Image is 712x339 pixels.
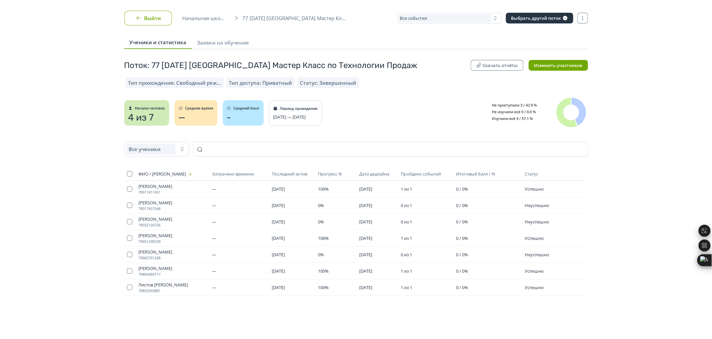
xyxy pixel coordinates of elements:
[272,170,309,178] button: Последний актив
[401,235,412,241] span: 1 из 1
[272,202,285,208] span: [DATE]
[359,186,372,192] span: [DATE]
[138,233,207,244] a: [PERSON_NAME]79651240239
[359,219,372,225] span: [DATE]
[359,252,372,258] span: [DATE]
[456,235,468,241] span: 0 / 0%
[359,202,372,208] span: [DATE]
[124,60,417,71] span: Поток: 77 [DATE] [GEOGRAPHIC_DATA] Мастер Класс по Технологии Продаж
[272,235,285,241] span: [DATE]
[138,190,207,194] span: 79017411951
[185,106,213,110] span: Среднее время
[525,284,544,290] span: Успешно
[138,200,207,211] a: [PERSON_NAME]79017437348
[471,60,523,71] button: Скачать отчёты
[401,202,412,208] span: 0 из 1
[456,202,468,208] span: 0 / 0%
[487,116,533,121] span: Изучили всё 4 / 57.1 %
[183,15,231,21] span: Начальная школа [GEOGRAPHIC_DATA]. Масте...
[300,79,357,86] span: Статус: Завершенный
[401,219,412,225] span: 0 из 1
[212,235,216,241] span: —
[138,184,207,189] span: [PERSON_NAME]
[212,202,216,208] span: —
[397,13,502,23] button: Все события
[138,282,207,293] a: Листов [PERSON_NAME]79852043881
[138,249,207,260] a: [PERSON_NAME]79682701268
[212,219,216,225] span: —
[272,171,307,177] span: Последний актив
[212,186,216,192] span: —
[272,268,285,274] span: [DATE]
[138,184,207,194] a: [PERSON_NAME]79017411951
[138,266,207,276] a: [PERSON_NAME]79804369717
[130,39,187,46] span: Ученики и статистика
[272,219,285,225] span: [DATE]
[138,256,207,260] span: 79682701268
[456,252,468,258] span: 0 / 0%
[124,142,189,156] button: Все ученики
[456,170,497,178] button: Итоговый балл / %
[487,103,537,108] span: Не приступали 3 / 42.9 %
[318,219,324,225] span: 0%
[318,235,329,241] span: 100%
[318,171,342,177] span: Прогресс %
[212,252,216,258] span: —
[318,268,329,274] span: 100%
[227,112,232,123] span: -
[138,216,207,227] a: [PERSON_NAME]79032134726
[212,284,216,290] span: —
[138,240,207,244] span: 79651240239
[212,171,254,177] span: Затрачено времени
[401,170,442,178] button: Пройдено событий
[529,60,588,71] button: Изменить участников
[525,219,549,225] span: Неуспешно
[401,268,412,274] span: 1 из 1
[212,170,255,178] button: Затрачено времени
[318,284,329,290] span: 100%
[138,233,207,238] span: [PERSON_NAME]
[318,170,343,178] button: Прогресс %
[138,171,186,177] span: ФИО / [PERSON_NAME]
[359,284,372,290] span: [DATE]
[318,252,324,258] span: 0%
[400,15,427,21] span: Все события
[280,107,318,111] span: Период проведения
[401,284,412,290] span: 1 из 1
[272,186,285,192] span: [DATE]
[525,186,544,192] span: Успешно
[138,170,194,178] button: ФИО / [PERSON_NAME]
[456,219,468,225] span: 0 / 0%
[128,79,221,86] span: Тип прохождения: Свободный режим
[359,235,372,241] span: [DATE]
[243,15,350,21] span: 77 [DATE] [GEOGRAPHIC_DATA] Мастер Кл...
[525,235,544,241] span: Успешно
[138,200,207,205] span: [PERSON_NAME]
[318,202,324,208] span: 0%
[359,171,389,177] span: Дата дедлайна
[525,171,538,177] span: Статус
[456,268,468,274] span: 0 / 0%
[138,289,207,293] span: 79852043881
[525,202,549,208] span: Неуспешно
[359,268,372,274] span: [DATE]
[138,223,207,227] span: 79032134726
[124,11,172,25] button: Выйти
[401,252,412,258] span: 0 из 1
[456,284,468,290] span: 0 / 0%
[359,170,391,178] button: Дата дедлайна
[272,284,285,290] span: [DATE]
[128,112,154,123] span: 4 из 7
[138,249,207,255] span: [PERSON_NAME]
[318,186,329,192] span: 100%
[229,79,292,86] span: Тип доступа: Приватный
[138,266,207,271] span: [PERSON_NAME]
[456,186,468,192] span: 0 / 0%
[456,171,495,177] span: Итоговый балл / %
[272,252,285,258] span: [DATE]
[179,112,186,123] span: —
[135,106,165,110] span: Начали человек
[129,146,161,152] span: Все ученики
[525,252,549,258] span: Неуспешно
[138,216,207,222] span: [PERSON_NAME]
